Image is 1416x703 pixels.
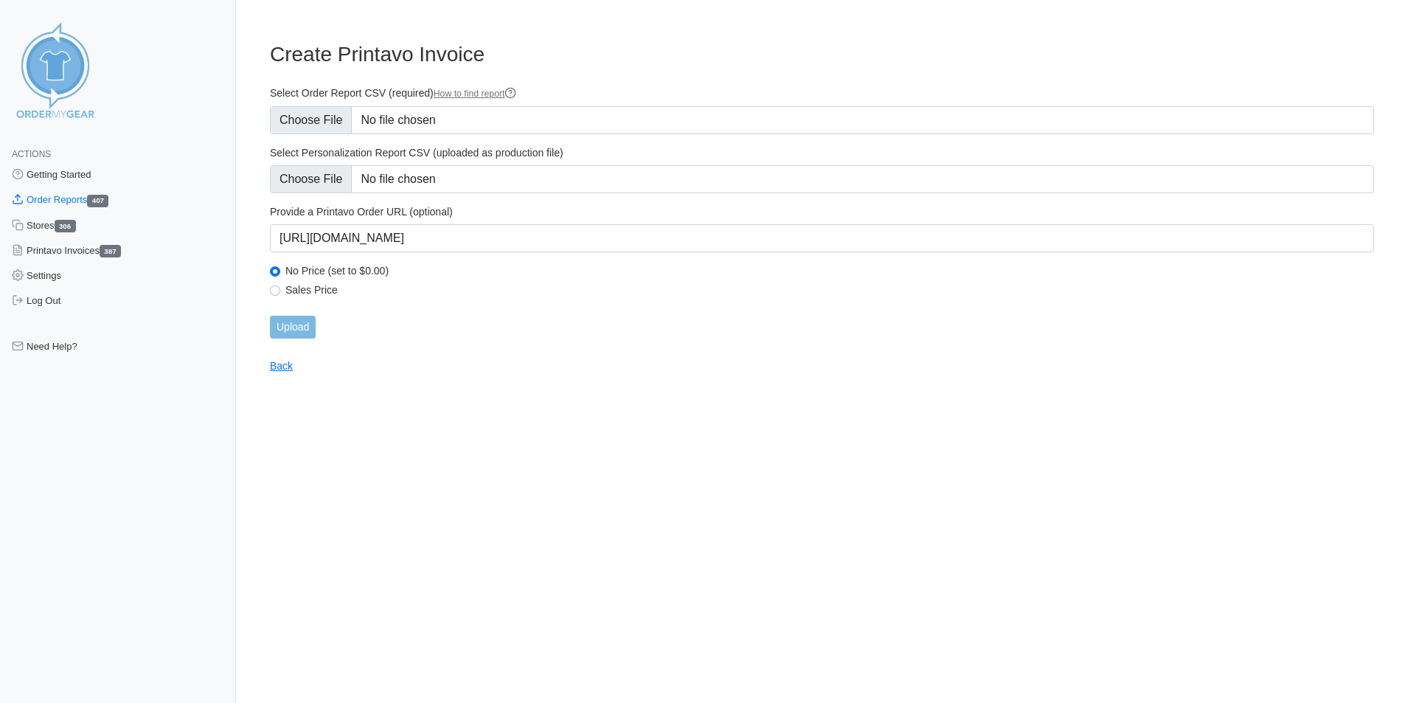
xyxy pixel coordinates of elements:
[55,220,76,232] span: 306
[285,283,1374,297] label: Sales Price
[285,264,1374,277] label: No Price (set to $0.00)
[434,89,517,99] a: How to find report
[100,245,121,257] span: 387
[270,316,316,339] input: Upload
[270,205,1374,218] label: Provide a Printavo Order URL (optional)
[270,42,1374,67] h3: Create Printavo Invoice
[270,146,1374,159] label: Select Personalization Report CSV (uploaded as production file)
[12,149,51,159] span: Actions
[270,224,1374,252] input: https://www.printavo.com/invoices/1234567
[87,195,108,207] span: 407
[270,360,293,372] a: Back
[270,86,1374,100] label: Select Order Report CSV (required)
